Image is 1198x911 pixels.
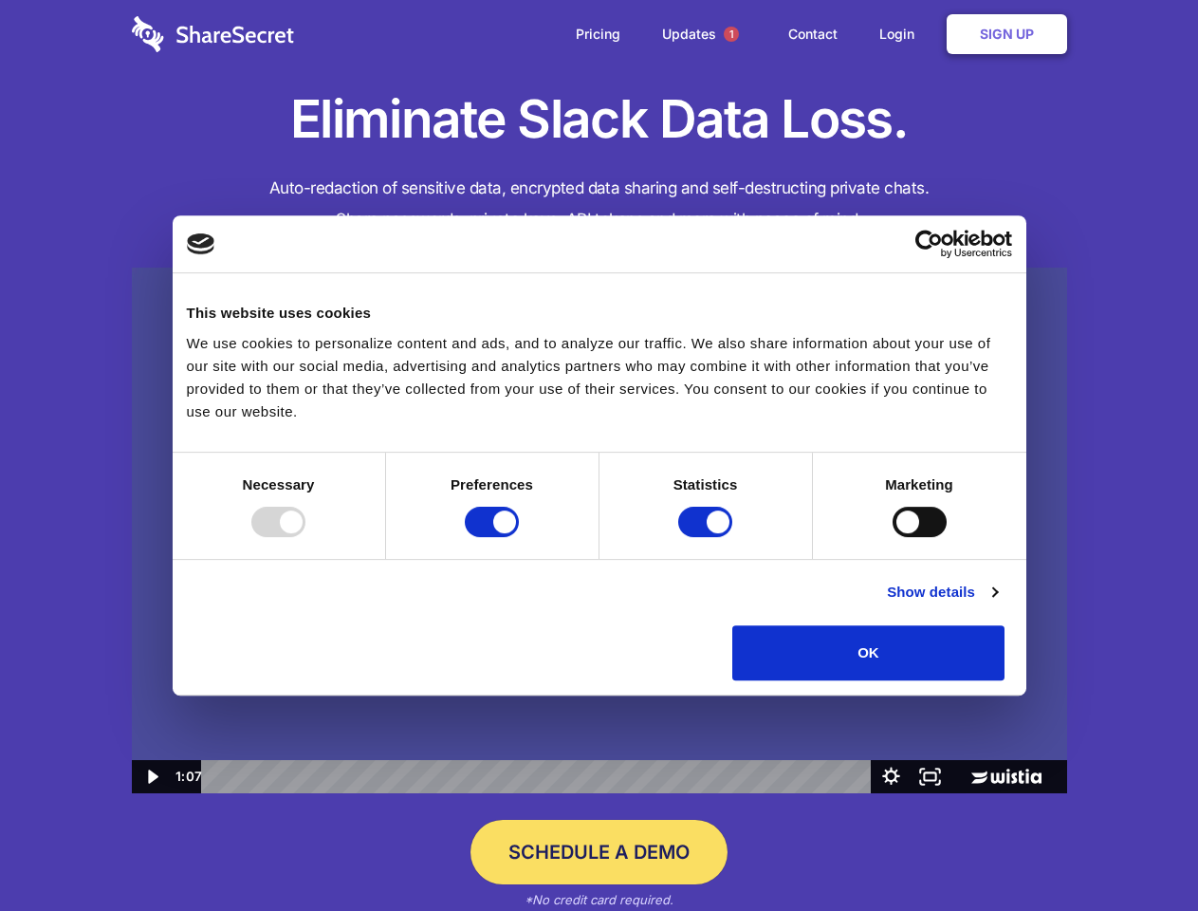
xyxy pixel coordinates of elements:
img: Sharesecret [132,268,1067,794]
strong: Preferences [451,476,533,493]
span: 1 [724,27,739,42]
a: Contact [769,5,857,64]
div: This website uses cookies [187,302,1012,325]
button: Fullscreen [911,760,949,793]
em: *No credit card required. [525,892,673,907]
a: Sign Up [947,14,1067,54]
button: OK [732,625,1004,680]
a: Pricing [557,5,639,64]
h4: Auto-redaction of sensitive data, encrypted data sharing and self-destructing private chats. Shar... [132,173,1067,235]
strong: Necessary [243,476,315,493]
a: Login [860,5,943,64]
a: Show details [887,581,997,604]
h1: Eliminate Slack Data Loss. [132,85,1067,154]
strong: Statistics [673,476,738,493]
div: Playbar [216,760,862,793]
a: Usercentrics Cookiebot - opens in a new window [846,230,1012,258]
button: Show settings menu [872,760,911,793]
strong: Marketing [885,476,953,493]
div: We use cookies to personalize content and ads, and to analyze our traffic. We also share informat... [187,332,1012,423]
img: logo-wordmark-white-trans-d4663122ce5f474addd5e946df7df03e33cb6a1c49d2221995e7729f52c070b2.svg [132,16,294,52]
img: logo [187,233,215,254]
a: Schedule a Demo [470,820,728,884]
a: Wistia Logo -- Learn More [949,760,1066,793]
button: Play Video [132,760,171,793]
